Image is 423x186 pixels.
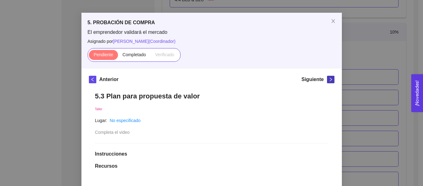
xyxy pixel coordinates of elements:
h5: 5. PROBACIÓN DE COMPRA [88,19,336,26]
button: right [327,76,334,83]
span: Completa el video [95,130,130,135]
span: Completado [123,52,146,57]
span: El emprendedor validará el mercado [88,29,336,36]
span: left [89,77,96,82]
h1: Instrucciones [95,151,328,157]
span: Verificado [155,52,174,57]
h1: Recursos [95,163,328,169]
button: Close [325,13,342,30]
button: left [89,76,96,83]
span: [PERSON_NAME] ( Coordinador ) [113,39,176,44]
span: right [327,77,334,82]
button: Open Feedback Widget [411,74,423,112]
article: Lugar: [95,117,107,124]
span: close [331,19,336,24]
h5: Siguiente [301,76,324,83]
span: Taller [95,107,102,111]
span: Pendiente [94,52,113,57]
span: Asignado por [88,38,336,45]
h5: Anterior [99,76,119,83]
h1: 5.3 Plan para propuesta de valor [95,92,328,100]
a: No especificado [110,118,141,123]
